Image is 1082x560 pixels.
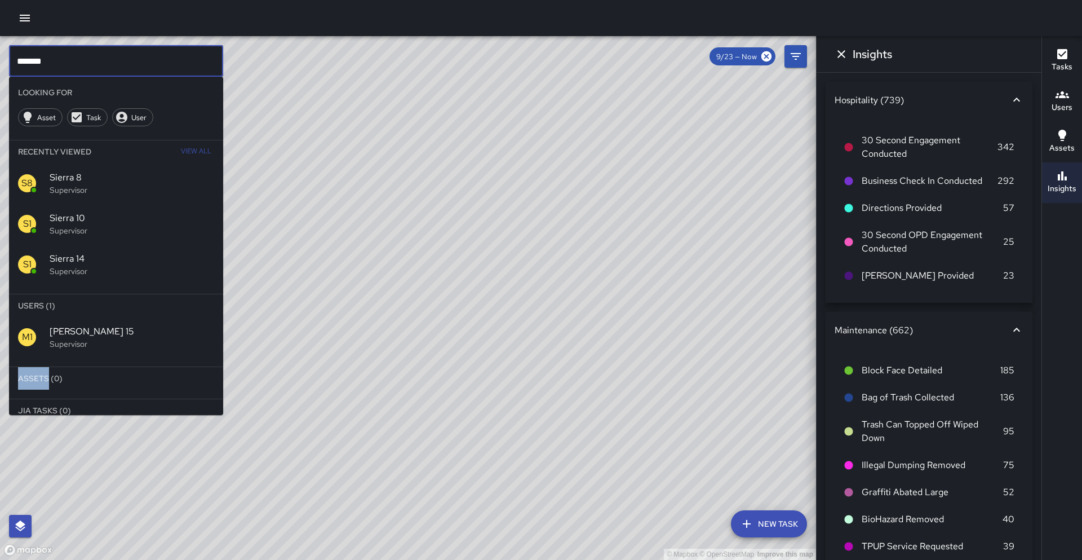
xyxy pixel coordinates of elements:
[9,81,223,104] li: Looking For
[50,225,214,236] p: Supervisor
[9,294,223,317] li: Users (1)
[125,113,153,122] span: User
[1052,61,1072,73] h6: Tasks
[784,45,807,68] button: Filters
[862,458,1003,472] span: Illegal Dumping Removed
[50,325,214,338] span: [PERSON_NAME] 15
[112,108,153,126] div: User
[1000,391,1014,404] p: 136
[80,113,107,122] span: Task
[9,163,223,204] div: S8Sierra 8Supervisor
[830,43,853,65] button: Dismiss
[67,108,108,126] div: Task
[862,364,1000,377] span: Block Face Detailed
[50,211,214,225] span: Sierra 10
[862,269,1003,283] span: [PERSON_NAME] Provided
[50,338,214,350] p: Supervisor
[862,513,1003,526] span: BioHazard Removed
[1049,142,1075,155] h6: Assets
[1003,201,1014,215] p: 57
[835,94,1010,106] div: Hospitality (739)
[50,171,214,184] span: Sierra 8
[21,177,33,190] p: S8
[826,312,1032,348] div: Maintenance (662)
[862,418,1003,445] span: Trash Can Topped Off Wiped Down
[181,143,211,161] span: View All
[9,399,223,422] li: Jia Tasks (0)
[50,266,214,277] p: Supervisor
[853,45,892,63] h6: Insights
[709,52,764,61] span: 9/23 — Now
[9,244,223,285] div: S1Sierra 14Supervisor
[862,228,1003,255] span: 30 Second OPD Engagement Conducted
[1003,458,1014,472] p: 75
[50,252,214,266] span: Sierra 14
[862,201,1003,215] span: Directions Provided
[23,217,32,231] p: S1
[1042,162,1082,203] button: Insights
[826,82,1032,118] div: Hospitality (739)
[9,367,223,390] li: Assets (0)
[23,258,32,271] p: S1
[1003,425,1014,438] p: 95
[997,140,1014,154] p: 342
[862,486,1003,499] span: Graffiti Abated Large
[31,113,62,122] span: Asset
[1003,540,1014,553] p: 39
[1003,513,1014,526] p: 40
[1042,81,1082,122] button: Users
[1003,235,1014,249] p: 25
[1000,364,1014,377] p: 185
[1003,486,1014,499] p: 52
[50,184,214,196] p: Supervisor
[9,140,223,163] li: Recently Viewed
[862,540,1003,553] span: TPUP Service Requested
[18,108,63,126] div: Asset
[178,140,214,163] button: View All
[731,510,807,537] button: New Task
[1042,41,1082,81] button: Tasks
[1052,102,1072,114] h6: Users
[22,330,33,344] p: M1
[9,204,223,244] div: S1Sierra 10Supervisor
[9,317,223,358] div: M1[PERSON_NAME] 15Supervisor
[835,324,1010,336] div: Maintenance (662)
[1048,183,1076,195] h6: Insights
[862,174,997,188] span: Business Check In Conducted
[862,391,1000,404] span: Bag of Trash Collected
[862,134,997,161] span: 30 Second Engagement Conducted
[709,47,775,65] div: 9/23 — Now
[1003,269,1014,283] p: 23
[997,174,1014,188] p: 292
[1042,122,1082,162] button: Assets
